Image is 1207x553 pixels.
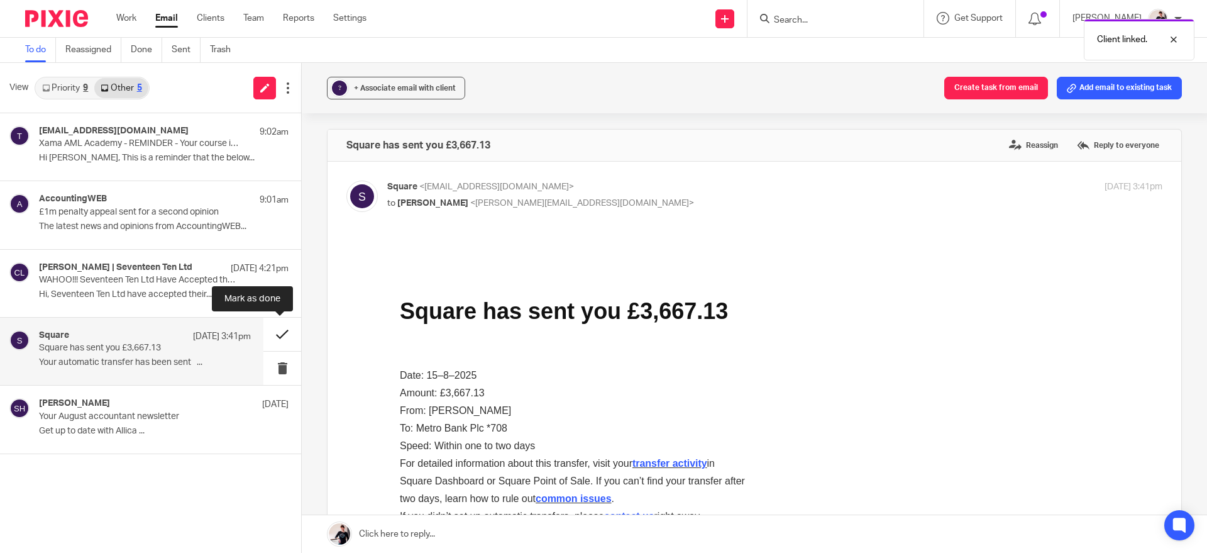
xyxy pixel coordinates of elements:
[116,12,136,25] a: Work
[944,77,1048,99] button: Create task from email
[39,330,69,341] h4: Square
[94,78,148,98] a: Other5
[327,77,465,99] button: ? + Associate email with client
[387,182,417,191] span: Square
[13,271,358,288] p: If you didn’t set up automatic transfers, please right away.
[39,153,289,164] p: Hi [PERSON_NAME], This is a reminder that the below...
[397,199,468,208] span: [PERSON_NAME]
[13,25,68,39] img: Square
[346,139,490,152] h4: Square has sent you £3,667.13
[1105,181,1162,194] p: [DATE] 3:41pm
[39,275,239,286] p: WAHOO!!! Seventeen Ten Ltd Have Accepted their Proposal
[155,12,178,25] a: Email
[197,12,224,25] a: Clients
[1006,136,1061,155] label: Reassign
[193,330,251,343] p: [DATE] 3:41pm
[470,199,694,208] span: <[PERSON_NAME][EMAIL_ADDRESS][DOMAIN_NAME]>
[9,330,30,350] img: svg%3E
[262,398,289,411] p: [DATE]
[25,38,56,62] a: To do
[231,262,289,275] p: [DATE] 4:21pm
[245,221,320,232] a: transfer activity
[243,12,264,25] a: Team
[83,84,88,92] div: 9
[39,357,251,368] p: Your automatic transfer has been sent ﻿͏ ﻿͏ ﻿͏...
[39,194,107,204] h4: AccountingWEB
[260,126,289,138] p: 9:02am
[13,291,202,302] a: Learn how to match transfers to sales >
[39,138,239,149] p: Xama AML Academy - REMINDER - Your course is now available
[1097,33,1147,46] p: Client linked.
[354,84,456,92] span: + Associate email with client
[13,218,358,271] p: For detailed information about this transfer, visit your in Square Dashboard or Square Point of S...
[137,84,142,92] div: 5
[36,78,94,98] a: Priority9
[148,256,224,267] a: common issues
[39,126,189,137] h4: [EMAIL_ADDRESS][DOMAIN_NAME]
[283,12,314,25] a: Reports
[39,343,209,354] p: Square has sent you £3,667.13
[13,39,341,89] td: Square has sent you £3,667.13
[13,130,358,218] p: Date: 15–8–2025 Amount: £3,667.13 From: [PERSON_NAME] To: Metro Bank Plc *708 Speed: Within one t...
[1057,77,1182,99] button: Add email to existing task
[9,262,30,282] img: svg%3E
[131,38,162,62] a: Done
[210,38,240,62] a: Trash
[9,126,30,146] img: svg%3E
[1074,136,1162,155] label: Reply to everyone
[346,181,378,212] img: svg%3E
[1148,9,1168,29] img: AV307615.jpg
[39,426,289,437] p: Get up to date with Allica ...
[39,207,239,218] p: £1m penalty appeal sent for a second opinion
[9,81,28,94] span: View
[260,194,289,206] p: 9:01am
[419,182,574,191] span: <[EMAIL_ADDRESS][DOMAIN_NAME]>
[39,221,289,232] p: The latest news and opinions from AccountingWEB...
[9,194,30,214] img: svg%3E
[39,262,192,273] h4: [PERSON_NAME] | Seventeen Ten Ltd
[332,81,347,96] div: ?
[39,411,239,422] p: Your August accountant newsletter
[387,199,395,208] span: to
[39,398,110,409] h4: [PERSON_NAME]
[65,38,121,62] a: Reassigned
[9,398,30,418] img: svg%3E
[172,38,201,62] a: Sent
[333,12,367,25] a: Settings
[25,10,88,27] img: Pixie
[217,274,267,284] a: contact us
[39,289,289,300] p: Hi, Seventeen Ten Ltd have accepted their...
